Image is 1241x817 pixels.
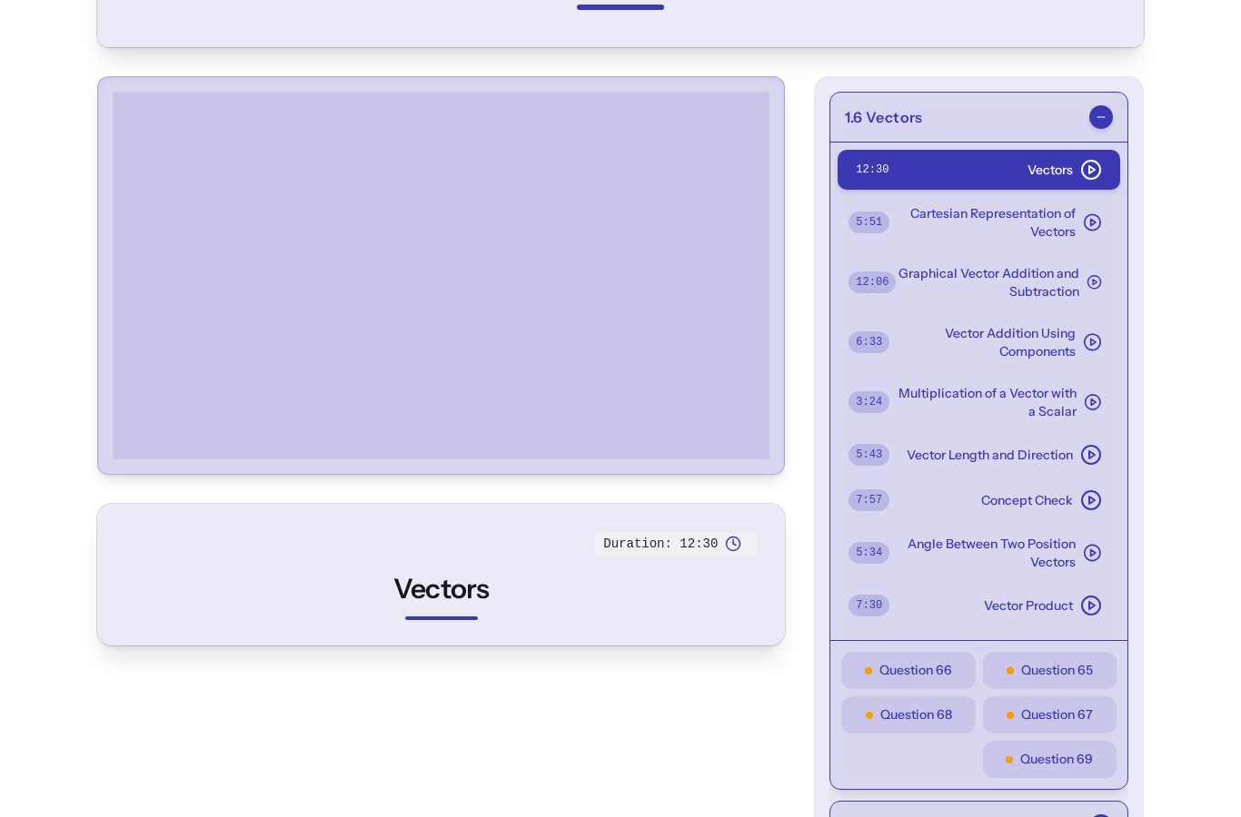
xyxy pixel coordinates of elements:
[849,595,889,616] span: 7 : 30
[841,652,975,689] button: Question 66
[838,435,1120,475] button: Vector Length and Direction5:43
[984,596,1073,615] span: Vector Product
[123,573,759,605] h2: Vectors
[838,526,1120,580] button: Angle Between Two Position Vectors5:34
[889,384,1077,420] span: Multiplication of a Vector with a Scalar
[841,696,975,733] button: Question 68
[849,331,889,353] span: 6 : 33
[838,255,1120,310] button: Graphical Vector Addition and Subtraction12:06
[1020,750,1093,769] span: Question 69
[981,491,1073,509] span: Concept Check
[838,586,1120,625] button: Vector Product7:30
[983,696,1117,733] button: Question 67
[849,271,896,293] span: 12 : 06
[849,159,896,181] span: 12 : 30
[603,535,718,553] span: Duration: 12:30
[849,391,889,413] span: 3 : 24
[845,106,922,128] span: 1.6 Vectors
[889,204,1076,241] span: Cartesian Representation of Vectors
[838,195,1120,250] button: Cartesian Representation of Vectors5:51
[849,542,889,564] span: 5 : 34
[849,212,889,233] span: 5 : 51
[838,375,1120,429] button: Multiplication of a Vector with a Scalar3:24
[830,93,1127,143] button: 1.6 Vectors
[889,324,1076,360] span: Vector Addition Using Components
[1021,661,1093,680] span: Question 65
[838,315,1120,369] button: Vector Addition Using Components6:33
[896,264,1078,300] span: Graphical Vector Addition and Subtraction
[880,705,952,724] span: Question 68
[889,535,1076,571] span: Angle Between Two Position Vectors
[849,489,889,511] span: 7 : 57
[879,661,952,680] span: Question 66
[1028,161,1073,179] span: Vectors
[983,741,1117,778] button: Question 69
[838,150,1120,190] button: Vectors12:30
[849,444,889,466] span: 5 : 43
[983,652,1117,689] button: Question 65
[907,446,1073,464] span: Vector Length and Direction
[838,480,1120,520] button: Concept Check7:57
[1021,705,1093,724] span: Question 67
